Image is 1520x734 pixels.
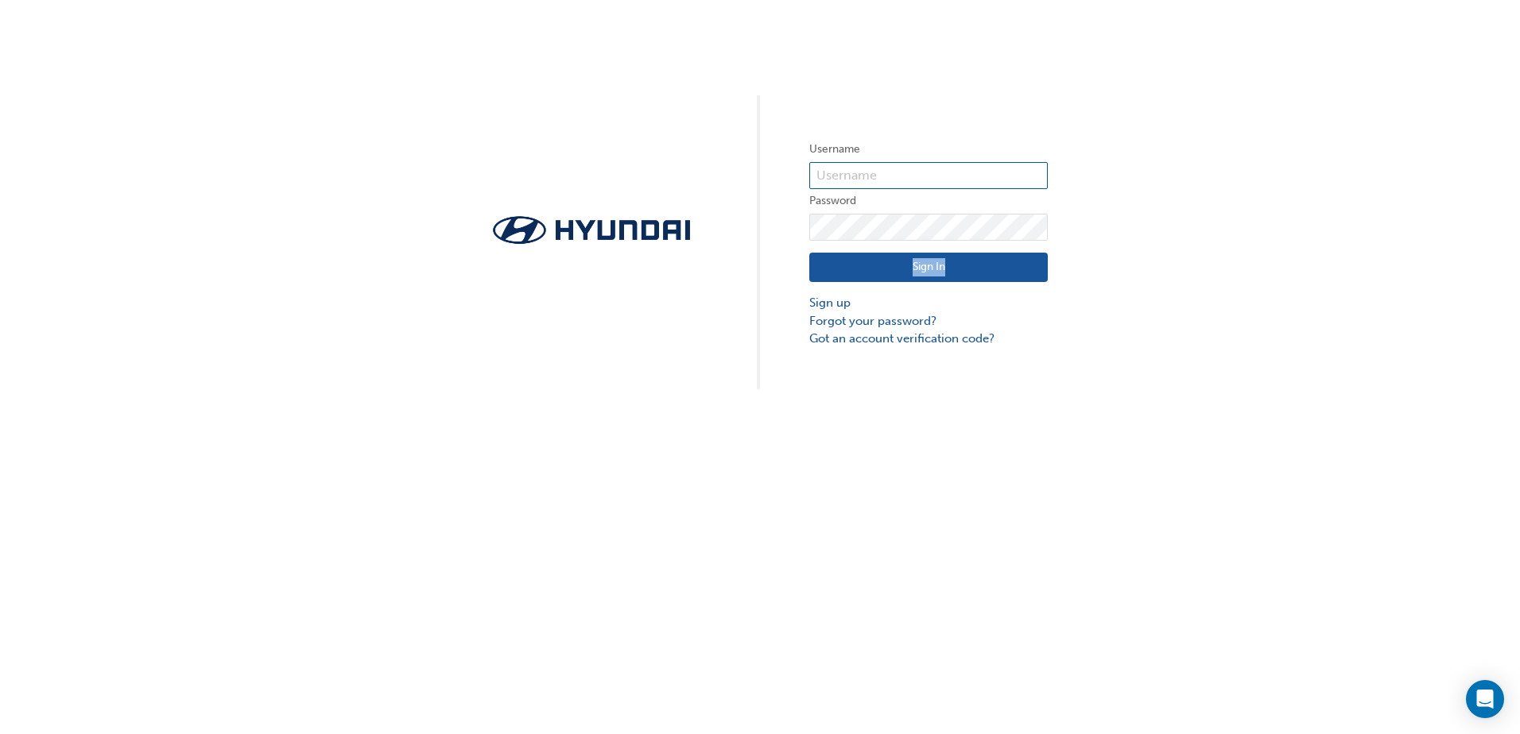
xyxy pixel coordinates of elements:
button: Sign In [809,253,1048,283]
a: Forgot your password? [809,312,1048,330]
div: Open Intercom Messenger [1466,680,1504,718]
label: Username [809,140,1048,159]
label: Password [809,191,1048,211]
a: Got an account verification code? [809,330,1048,348]
img: Trak [472,211,711,249]
input: Username [809,162,1048,189]
a: Sign up [809,294,1048,312]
